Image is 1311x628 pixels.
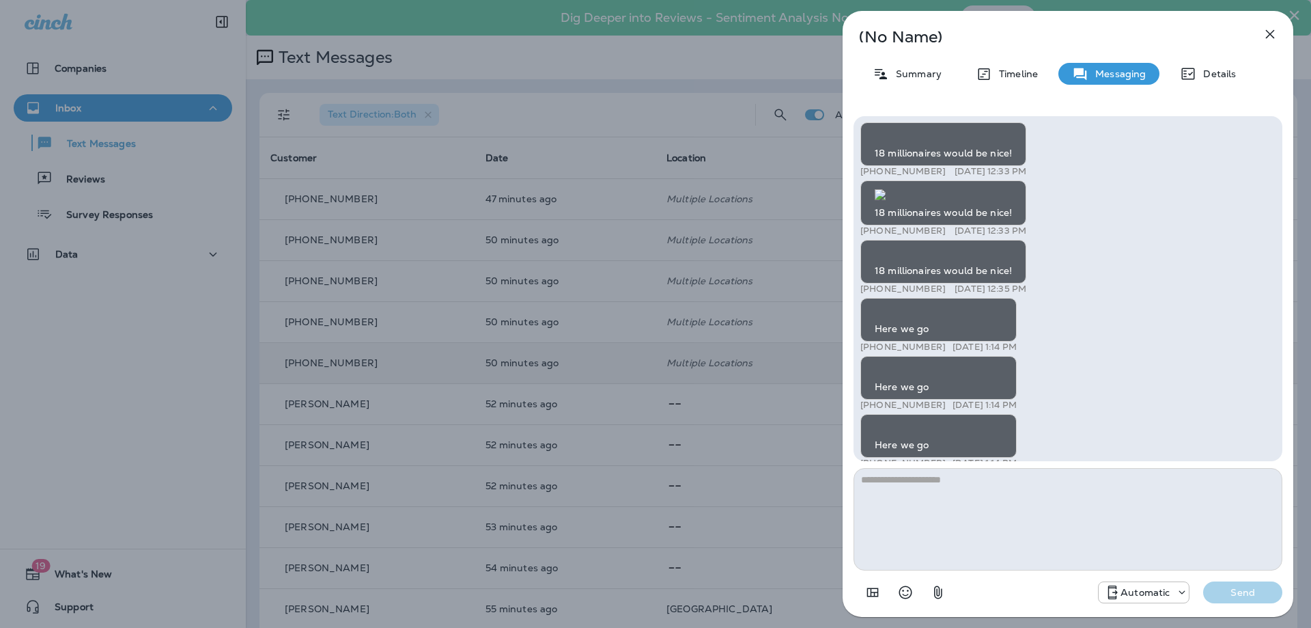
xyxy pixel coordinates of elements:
[875,248,886,259] img: twilio-download
[953,342,1017,353] p: [DATE] 1:14 PM
[1120,587,1170,598] p: Automatic
[860,226,946,236] p: [PHONE_NUMBER]
[892,579,919,606] button: Select an emoji
[875,424,886,435] img: twilio-download
[859,579,886,606] button: Add in a premade template
[860,342,946,353] p: [PHONE_NUMBER]
[889,68,942,79] p: Summary
[1088,68,1146,79] p: Messaging
[859,31,1232,42] p: (No Name)
[953,460,1017,471] p: [DATE] 1:14 PM
[953,400,1017,411] p: [DATE] 1:14 PM
[992,68,1038,79] p: Timeline
[860,122,1026,166] div: 18 millionaires would be nice!
[860,284,946,295] p: [PHONE_NUMBER]
[1196,68,1236,79] p: Details
[955,166,1026,177] p: [DATE] 12:33 PM
[955,226,1026,236] p: [DATE] 12:33 PM
[955,284,1026,295] p: [DATE] 12:35 PM
[860,299,1017,342] div: Here we go
[860,166,946,177] p: [PHONE_NUMBER]
[860,357,1017,400] div: Here we go
[875,189,886,200] img: twilio-download
[860,415,1017,460] div: Here we go
[860,240,1026,285] div: 18 millionaires would be nice!
[860,400,946,411] p: [PHONE_NUMBER]
[860,460,946,471] p: [PHONE_NUMBER]
[860,180,1026,226] div: 18 millionaires would be nice!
